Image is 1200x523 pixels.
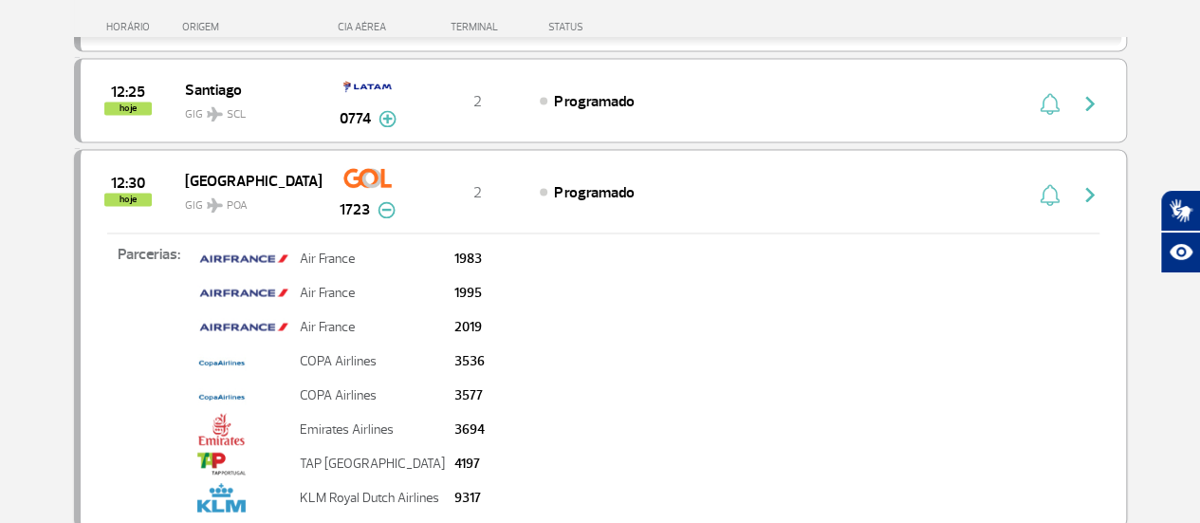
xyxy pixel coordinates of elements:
img: klm.png [197,481,246,514]
span: Santiago [185,77,306,102]
button: Abrir recursos assistivos. [1160,232,1200,273]
img: logo-copa-airlines_menor.jpg [197,345,246,377]
p: 3536 [454,354,485,367]
img: seta-direita-painel-voo.svg [1079,92,1101,115]
p: COPA Airlines [300,354,445,367]
img: property-1airfrance.jpg [197,242,290,274]
span: hoje [104,193,152,206]
button: Abrir tradutor de língua de sinais. [1160,190,1200,232]
p: 2019 [454,320,485,333]
span: Programado [554,183,634,202]
span: GIG [185,96,306,123]
img: tap.png [197,447,246,479]
span: 2025-09-28 12:25:00 [111,85,145,99]
span: [GEOGRAPHIC_DATA] [185,168,306,193]
span: SCL [227,106,246,123]
span: Programado [554,92,634,111]
span: POA [227,197,248,215]
p: Air France [300,286,445,299]
div: CIA AÉREA [321,21,415,33]
p: 3577 [454,388,485,402]
img: destiny_airplane.svg [207,197,223,213]
span: hoje [104,102,152,115]
div: HORÁRIO [80,21,183,33]
p: Emirates Airlines [300,422,445,436]
p: 1983 [454,252,485,265]
p: Air France [300,252,445,265]
img: property-1airfrance.jpg [197,310,290,343]
div: STATUS [539,21,693,33]
img: sino-painel-voo.svg [1040,183,1060,206]
img: property-1airfrance.jpg [197,276,290,308]
p: 9317 [454,491,485,504]
p: Parcerias: [81,242,193,500]
img: emirates.png [197,413,246,445]
img: sino-painel-voo.svg [1040,92,1060,115]
span: 0774 [340,107,371,130]
img: mais-info-painel-voo.svg [378,110,397,127]
span: 2025-09-28 12:30:00 [111,177,145,190]
span: 2 [473,183,482,202]
p: 4197 [454,457,485,470]
p: COPA Airlines [300,388,445,402]
div: TERMINAL [415,21,539,33]
img: seta-direita-painel-voo.svg [1079,183,1101,206]
p: 3694 [454,422,485,436]
img: destiny_airplane.svg [207,106,223,121]
img: logo-copa-airlines_menor.jpg [197,379,246,411]
div: ORIGEM [182,21,321,33]
img: menos-info-painel-voo.svg [378,201,396,218]
span: 1723 [340,198,370,221]
div: Plugin de acessibilidade da Hand Talk. [1160,190,1200,273]
p: Air France [300,320,445,333]
p: TAP [GEOGRAPHIC_DATA] [300,457,445,470]
p: KLM Royal Dutch Airlines [300,491,445,504]
p: 1995 [454,286,485,299]
span: 2 [473,92,482,111]
span: GIG [185,187,306,215]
